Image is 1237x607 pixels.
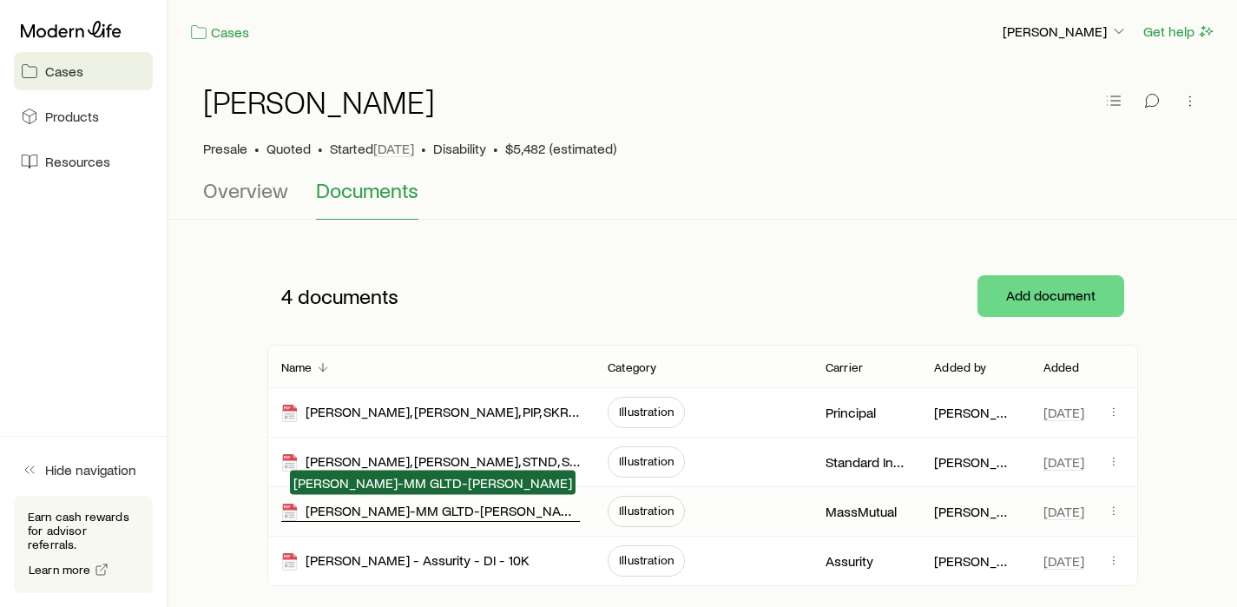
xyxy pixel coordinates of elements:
[505,140,616,157] span: $5,482 (estimated)
[433,140,486,157] span: Disability
[266,140,311,157] span: Quoted
[318,140,323,157] span: •
[330,140,414,157] p: Started
[45,461,136,478] span: Hide navigation
[1043,503,1084,520] span: [DATE]
[316,178,418,202] span: Documents
[203,178,1202,220] div: Case details tabs
[203,140,247,157] p: Presale
[298,284,398,308] span: documents
[281,360,313,374] p: Name
[826,360,863,374] p: Carrier
[619,504,674,518] span: Illustration
[934,360,986,374] p: Added by
[14,97,153,135] a: Products
[1043,453,1084,471] span: [DATE]
[826,453,906,471] p: Standard Insurance Company
[29,564,91,576] span: Learn more
[14,52,153,90] a: Cases
[14,451,153,489] button: Hide navigation
[1043,404,1084,421] span: [DATE]
[373,140,414,157] span: [DATE]
[934,552,1015,570] p: [PERSON_NAME]
[493,140,498,157] span: •
[1142,22,1216,42] button: Get help
[281,403,580,423] div: [PERSON_NAME], [PERSON_NAME], PIP, SKRRD
[1043,360,1080,374] p: Added
[14,142,153,181] a: Resources
[203,84,435,119] h1: [PERSON_NAME]
[934,404,1015,421] p: [PERSON_NAME]
[45,153,110,170] span: Resources
[203,178,288,202] span: Overview
[934,503,1015,520] p: [PERSON_NAME]
[28,510,139,551] p: Earn cash rewards for advisor referrals.
[45,63,83,80] span: Cases
[826,552,873,570] p: Assurity
[281,502,580,522] div: [PERSON_NAME]-MM GLTD-[PERSON_NAME]
[608,360,656,374] p: Category
[281,284,293,308] span: 4
[826,404,876,421] p: Principal
[1003,23,1128,40] p: [PERSON_NAME]
[14,496,153,593] div: Earn cash rewards for advisor referrals.Learn more
[281,452,580,472] div: [PERSON_NAME], [PERSON_NAME], STND, SKRRD
[45,108,99,125] span: Products
[977,275,1124,317] button: Add document
[619,454,674,468] span: Illustration
[421,140,426,157] span: •
[189,23,250,43] a: Cases
[1043,552,1084,570] span: [DATE]
[826,503,897,520] p: MassMutual
[619,553,674,567] span: Illustration
[619,405,674,419] span: Illustration
[1002,22,1128,43] button: [PERSON_NAME]
[934,453,1015,471] p: [PERSON_NAME]
[254,140,260,157] span: •
[281,551,530,571] div: [PERSON_NAME] - Assurity - DI - 10K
